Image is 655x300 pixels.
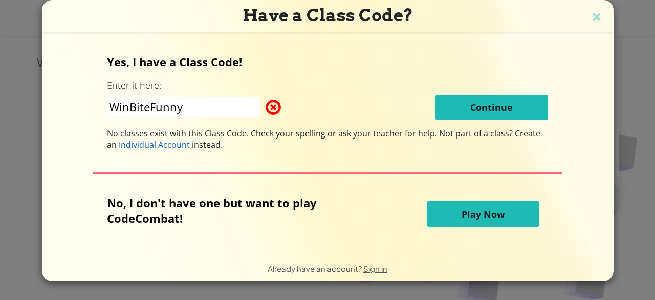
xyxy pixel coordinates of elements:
[470,101,513,113] span: Continue
[435,95,548,120] button: Continue
[590,10,603,26] img: close icon
[107,128,540,150] span: Not part of a class? Create an
[107,54,548,70] p: Yes, I have a Class Code!
[427,201,539,227] button: Play Now
[107,195,367,226] p: No, I don't have one but want to play CodeCombat!
[107,79,161,92] label: Enter it here:
[243,5,413,26] span: Have a Class Code?
[107,128,439,139] span: No classes exist with this Class Code. Check your spelling or ask your teacher for help.
[268,264,363,273] span: Already have an account?
[190,139,223,150] span: instead.
[462,208,505,220] span: Play Now
[363,264,387,273] a: Sign in
[119,139,190,150] span: Individual Account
